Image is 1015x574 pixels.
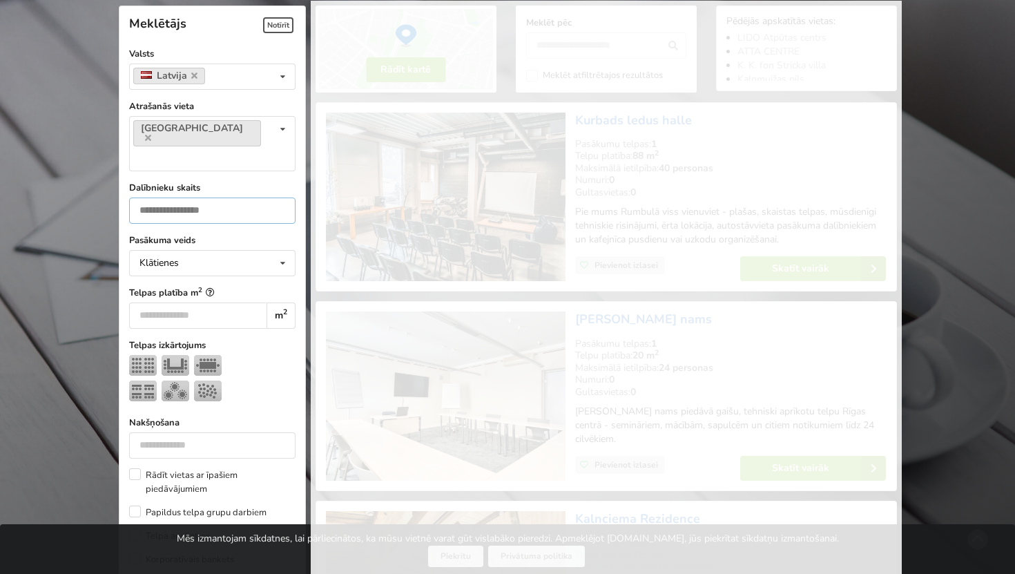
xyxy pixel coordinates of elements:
img: Sapulce [194,355,222,376]
span: Notīrīt [263,17,293,33]
sup: 2 [283,307,287,317]
a: [GEOGRAPHIC_DATA] [133,120,261,146]
img: Klase [129,381,157,401]
span: Meklētājs [129,15,186,32]
div: m [267,303,295,329]
sup: 2 [198,285,202,294]
img: Teātris [129,355,157,376]
label: Dalībnieku skaits [129,181,296,195]
label: Nakšņošana [129,416,296,430]
a: Latvija [133,68,206,84]
label: Telpas platība m [129,286,296,300]
label: Pasākuma veids [129,233,296,247]
label: Valsts [129,47,296,61]
div: Klātienes [139,258,179,268]
label: Telpas izkārtojums [129,338,296,352]
label: Rādīt vietas ar īpašiem piedāvājumiem [129,468,296,496]
img: Bankets [162,381,189,401]
img: U-Veids [162,355,189,376]
label: Atrašanās vieta [129,99,296,113]
label: Papildus telpa grupu darbiem [129,506,267,519]
img: Pieņemšana [194,381,222,401]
